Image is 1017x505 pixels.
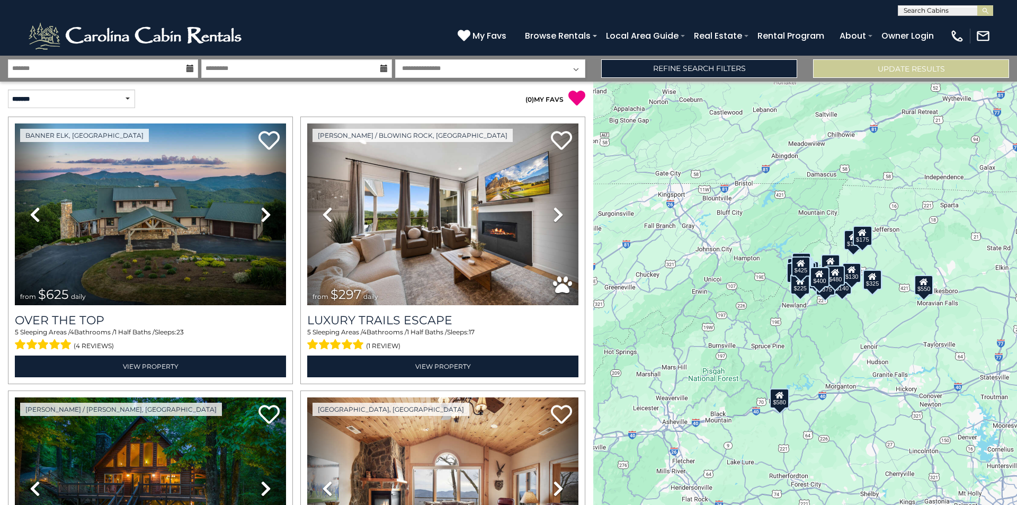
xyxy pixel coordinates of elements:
span: (4 reviews) [74,339,114,353]
span: from [20,293,36,300]
img: thumbnail_167153549.jpeg [15,123,286,305]
a: Owner Login [876,26,939,45]
span: 1 Half Baths / [114,328,155,336]
a: Add to favorites [258,130,280,153]
div: $175 [844,230,863,250]
a: (0)MY FAVS [525,95,564,103]
a: [PERSON_NAME] / Blowing Rock, [GEOGRAPHIC_DATA] [313,129,513,142]
span: 5 [307,328,311,336]
a: View Property [15,356,286,377]
div: Sleeping Areas / Bathrooms / Sleeps: [15,327,286,353]
span: from [313,293,328,300]
div: $349 [821,254,840,274]
a: Add to favorites [258,404,280,427]
a: [PERSON_NAME] / [PERSON_NAME], [GEOGRAPHIC_DATA] [20,403,222,416]
span: 23 [176,328,184,336]
a: Banner Elk, [GEOGRAPHIC_DATA] [20,129,149,142]
div: $550 [914,274,933,295]
div: $325 [863,270,882,290]
span: daily [71,293,86,300]
a: Refine Search Filters [601,59,797,78]
span: My Favs [472,29,506,42]
span: 1 Half Baths / [407,328,447,336]
a: Add to favorites [551,404,572,427]
a: Over The Top [15,313,286,327]
a: Real Estate [689,26,747,45]
div: $140 [833,274,852,294]
span: daily [363,293,378,300]
div: $225 [790,274,809,295]
img: White-1-2.png [26,20,246,52]
span: (1 review) [366,339,400,353]
img: phone-regular-white.png [950,29,965,43]
div: $175 [853,225,872,245]
div: $230 [787,262,806,282]
img: thumbnail_168695581.jpeg [307,123,578,305]
span: 17 [469,328,475,336]
a: Local Area Guide [601,26,684,45]
a: Add to favorites [551,130,572,153]
span: $625 [38,287,69,302]
div: $580 [770,388,789,408]
div: $125 [792,252,811,272]
span: 4 [70,328,74,336]
button: Update Results [813,59,1009,78]
div: $425 [791,256,810,276]
div: $375 [816,275,835,295]
div: $400 [810,267,829,287]
img: mail-regular-white.png [976,29,991,43]
a: Rental Program [752,26,829,45]
span: 0 [528,95,532,103]
a: About [834,26,871,45]
div: Sleeping Areas / Bathrooms / Sleeps: [307,327,578,353]
span: 4 [362,328,367,336]
span: 5 [15,328,19,336]
span: $297 [331,287,361,302]
span: ( ) [525,95,534,103]
a: Luxury Trails Escape [307,313,578,327]
a: Browse Rentals [520,26,596,45]
a: View Property [307,356,578,377]
div: $480 [826,265,845,285]
a: [GEOGRAPHIC_DATA], [GEOGRAPHIC_DATA] [313,403,469,416]
div: $130 [842,263,861,283]
a: My Favs [458,29,509,43]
